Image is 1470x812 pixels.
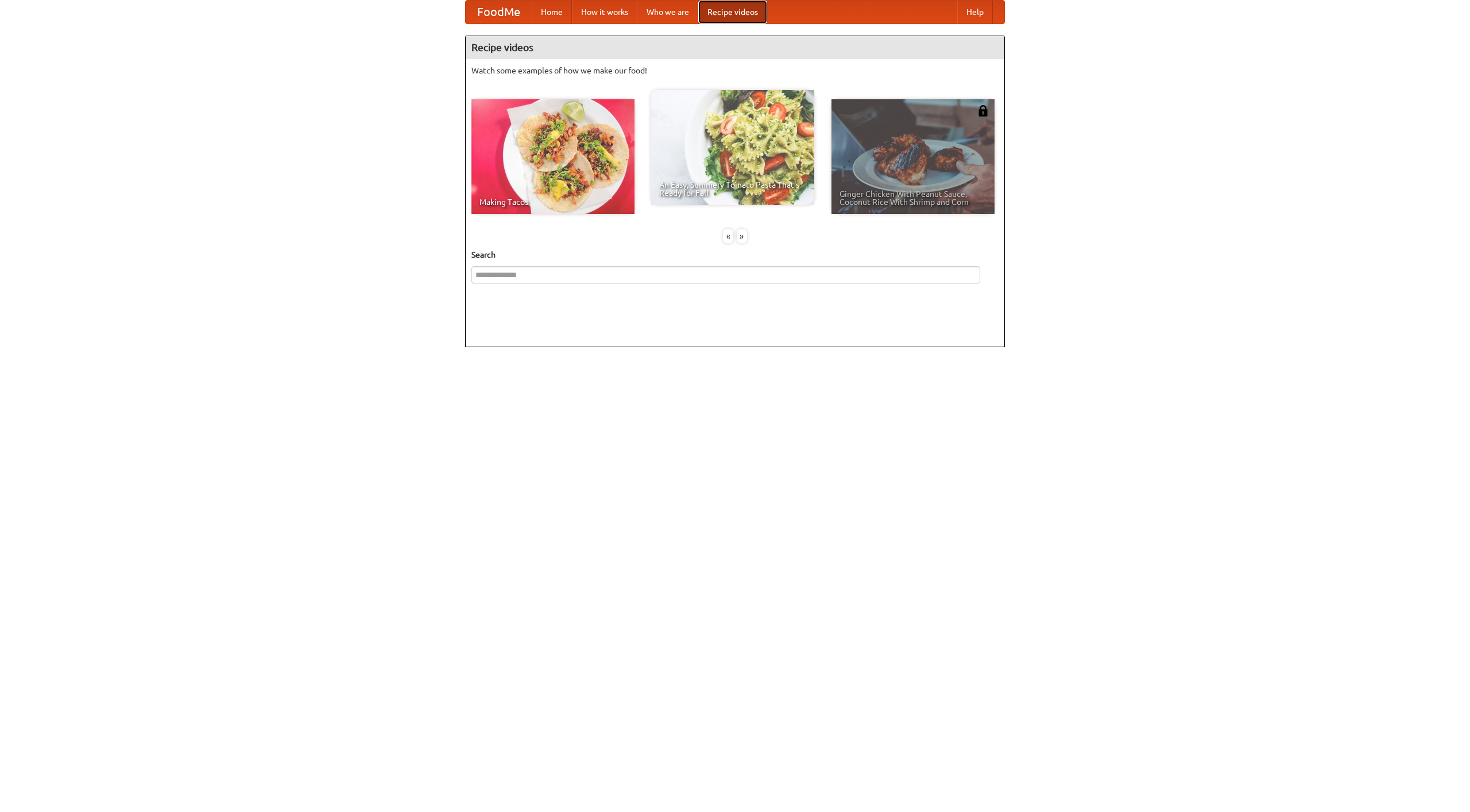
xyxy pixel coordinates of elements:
a: An Easy, Summery Tomato Pasta That's Ready for Fall [651,90,814,205]
div: « [723,229,733,243]
a: How it works [572,1,637,24]
a: Help [957,1,993,24]
a: Home [532,1,572,24]
span: Making Tacos [479,198,626,206]
a: FoodMe [466,1,532,24]
a: Recipe videos [698,1,767,24]
a: Making Tacos [471,99,635,214]
span: An Easy, Summery Tomato Pasta That's Ready for Fall [659,181,806,197]
h4: Recipe videos [466,36,1004,59]
div: » [737,229,747,243]
a: Who we are [637,1,698,24]
p: Watch some examples of how we make our food! [471,65,999,76]
h5: Search [471,249,999,261]
img: 483408.png [977,105,989,116]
